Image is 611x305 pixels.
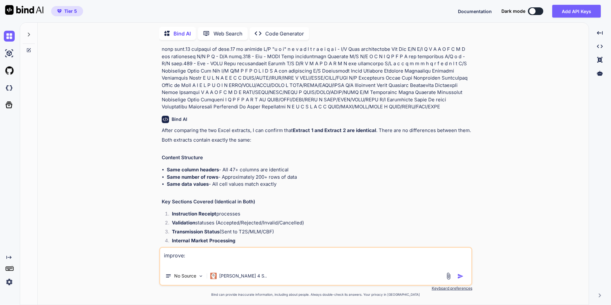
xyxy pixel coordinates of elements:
img: Claude 4 Sonnet [210,273,217,279]
p: Keyboard preferences [159,286,472,291]
button: Add API Keys [552,5,601,18]
p: No Source [174,273,196,279]
span: Dark mode [501,8,525,14]
img: githubLight [4,65,15,76]
strong: Instruction Receipt [172,211,216,217]
img: icon [457,273,464,279]
strong: Same number of rows [167,174,218,180]
span: Documentation [458,9,492,14]
p: Web Search [213,30,243,37]
img: settings [4,277,15,287]
li: - All 47+ columns are identical [167,166,471,174]
li: (Sent to T2S/MLM/CBF) [167,228,471,237]
strong: Internal Market Processing [172,238,235,244]
h2: Key Sections Covered (Identical in Both) [162,198,471,206]
strong: Same data values [167,181,209,187]
img: Pick Models [198,273,204,279]
strong: Extract 1 and Extract 2 are identical [293,127,376,133]
p: Bind AI [174,30,191,37]
img: Bind AI [5,5,43,15]
img: chat [4,31,15,42]
strong: Transmission Status [172,229,220,235]
button: Documentation [458,8,492,15]
p: Bind can provide inaccurate information, including about people. Always double-check its answers.... [159,292,472,297]
p: [PERSON_NAME] 4 S.. [219,273,267,279]
li: statuses (Accepted/Rejected/Invalid/Cancelled) [167,219,471,228]
li: processes [167,210,471,219]
button: premiumTier 5 [51,6,83,16]
p: Code Generator [265,30,304,37]
li: - Approximately 200+ rows of data [167,174,471,181]
img: attachment [445,272,452,280]
li: (Accepted/Denied/Rejected/Recycling/Cancelled/Completed) [167,246,471,255]
h6: Bind AI [172,116,187,122]
strong: Same column headers [167,167,219,173]
img: ai-studio [4,48,15,59]
p: Both extracts contain exactly the same: [162,137,471,144]
span: Tier 5 [64,8,77,14]
h2: Content Structure [162,154,471,161]
img: premium [57,9,62,13]
li: - All cell values match exactly [167,181,471,188]
textarea: improve: [160,248,471,267]
strong: T2S Processing [172,246,208,253]
p: After comparing the two Excel extracts, I can confirm that . There are no differences between them. [162,127,471,134]
img: darkCloudIdeIcon [4,82,15,93]
strong: Validation [172,220,195,226]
